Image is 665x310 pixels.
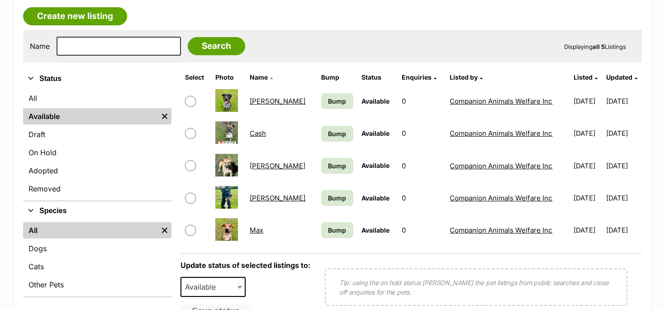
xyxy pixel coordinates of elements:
td: 0 [398,150,445,181]
input: Search [188,37,245,55]
th: Status [358,70,397,85]
span: Displaying Listings [564,43,626,50]
td: 0 [398,215,445,246]
a: Bump [321,93,353,109]
td: 0 [398,118,445,149]
td: [DATE] [570,215,605,246]
td: [DATE] [606,118,641,149]
span: Updated [606,73,632,81]
label: Name [30,42,50,50]
a: Max [250,226,263,234]
span: Name [250,73,268,81]
td: [DATE] [570,182,605,214]
a: On Hold [23,144,171,161]
a: [PERSON_NAME] [250,194,305,202]
strong: all 5 [593,43,605,50]
a: Cats [23,258,171,275]
span: Available [180,277,246,297]
td: [DATE] [570,86,605,117]
span: Bump [328,193,346,203]
a: Dogs [23,240,171,257]
a: Companion Animals Welfare Inc [450,162,552,170]
span: translation missing: en.admin.listings.index.attributes.enquiries [402,73,432,81]
a: Enquiries [402,73,437,81]
a: Companion Animals Welfare Inc [450,129,552,138]
th: Bump [318,70,357,85]
a: Remove filter [158,222,171,238]
a: Listed by [450,73,483,81]
span: Available [181,281,225,293]
p: Tip: using the on hold status [PERSON_NAME] the pet listings from public searches and close off e... [339,278,613,297]
td: [DATE] [570,118,605,149]
a: Adopted [23,162,171,179]
button: Status [23,73,171,85]
a: Companion Animals Welfare Inc [450,226,552,234]
th: Photo [212,70,245,85]
td: [DATE] [570,150,605,181]
a: Available [23,108,158,124]
td: [DATE] [606,182,641,214]
td: [DATE] [606,150,641,181]
a: Updated [606,73,637,81]
th: Select [181,70,211,85]
a: Draft [23,126,171,143]
span: Bump [328,161,346,171]
a: Bump [321,126,353,142]
td: 0 [398,86,445,117]
span: Bump [328,225,346,235]
span: Bump [328,129,346,138]
span: Listed [574,73,593,81]
a: Create new listing [23,7,127,25]
a: Bump [321,158,353,174]
span: Available [361,97,389,105]
a: Bump [321,190,353,206]
label: Update status of selected listings to: [180,261,310,270]
a: Removed [23,181,171,197]
a: Companion Animals Welfare Inc [450,194,552,202]
a: Name [250,73,273,81]
a: Cash [250,129,266,138]
a: Bump [321,222,353,238]
a: All [23,90,171,106]
a: Companion Animals Welfare Inc [450,97,552,105]
a: All [23,222,158,238]
a: Other Pets [23,277,171,293]
a: [PERSON_NAME] [250,97,305,105]
span: Available [361,129,389,137]
span: Available [361,194,389,202]
span: Bump [328,96,346,106]
td: [DATE] [606,215,641,246]
button: Species [23,205,171,217]
a: [PERSON_NAME] [250,162,305,170]
a: Remove filter [158,108,171,124]
span: Available [361,162,389,169]
td: 0 [398,182,445,214]
span: Listed by [450,73,478,81]
div: Status [23,88,171,200]
a: Listed [574,73,598,81]
span: Available [361,226,389,234]
div: Species [23,220,171,296]
td: [DATE] [606,86,641,117]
